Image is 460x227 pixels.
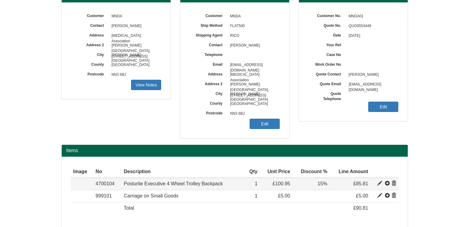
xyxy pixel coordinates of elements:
[260,166,293,178] th: Unit Price
[71,70,109,77] label: Postcode
[124,193,178,198] span: Carriage on Small Goods
[308,31,346,38] label: Date
[278,193,290,198] span: £5.00
[308,12,346,19] label: Customer No.
[189,21,227,28] label: Ship Method
[227,31,280,41] span: RICO
[71,21,109,28] label: Contact
[346,21,399,31] span: QUO0553449
[346,70,399,80] span: [PERSON_NAME]
[227,41,280,51] span: [PERSON_NAME]
[353,205,368,211] span: £90.81
[71,166,93,178] th: Image
[346,12,399,21] span: MNDA01
[189,60,227,67] label: Email
[227,60,280,70] span: [EMAIL_ADDRESS][DOMAIN_NAME]
[109,41,161,51] span: [PERSON_NAME][GEOGRAPHIC_DATA], [STREET_ADDRESS]
[109,12,161,21] span: MNDA
[227,99,280,109] span: [GEOGRAPHIC_DATA]
[308,89,346,102] label: Quote Telephone
[353,181,368,186] span: £85.81
[227,109,280,119] span: NN3 6BJ
[227,12,280,21] span: MNDA
[109,51,161,60] span: [PERSON_NAME][GEOGRAPHIC_DATA]
[71,12,109,19] label: Customer
[308,21,346,28] label: Quote No.
[356,193,368,198] span: £5.00
[189,99,227,106] label: County
[317,181,327,186] span: 15%
[346,31,399,41] span: [DATE]
[189,12,227,19] label: Customer
[124,181,223,186] span: Posturite Executive 4 Wheel Trolley Backpack
[189,31,227,38] label: Shipping Agent
[227,89,280,99] span: [PERSON_NAME][GEOGRAPHIC_DATA]
[227,80,280,89] span: [PERSON_NAME][GEOGRAPHIC_DATA], [STREET_ADDRESS]
[109,70,161,80] span: NN3 6BJ
[71,51,109,58] label: City
[71,41,109,48] label: Address 2
[227,70,280,80] span: [MEDICAL_DATA] Association
[250,119,280,129] a: Edit
[308,80,346,87] label: Quote Email
[272,181,290,186] span: £100.95
[66,148,403,153] h2: Items
[109,31,161,41] span: [MEDICAL_DATA] Association
[93,178,121,190] td: 4700104
[109,60,161,70] span: [GEOGRAPHIC_DATA]
[189,80,227,87] label: Address 2
[346,80,399,89] span: [EMAIL_ADDRESS][DOMAIN_NAME]
[189,109,227,116] label: Postcode
[292,166,330,178] th: Discount %
[244,166,260,178] th: Qty
[109,21,161,31] span: [PERSON_NAME]
[121,202,244,214] td: Total
[368,102,398,112] a: Edit
[71,60,109,67] label: County
[308,41,346,48] label: Your Ref
[227,21,280,31] span: FLAT500
[71,31,109,38] label: Address
[121,166,244,178] th: Description
[308,70,346,77] label: Quote Contact
[255,181,258,186] span: 1
[255,193,258,198] span: 1
[93,190,121,202] td: 999101
[131,80,161,90] a: View Notes
[93,166,121,178] th: No
[308,60,346,67] label: Work Order No
[330,166,371,178] th: Line Amount
[189,41,227,48] label: Contact
[308,51,346,58] label: Case No
[189,51,227,58] label: Telephone
[189,70,227,77] label: Address
[189,89,227,96] label: City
